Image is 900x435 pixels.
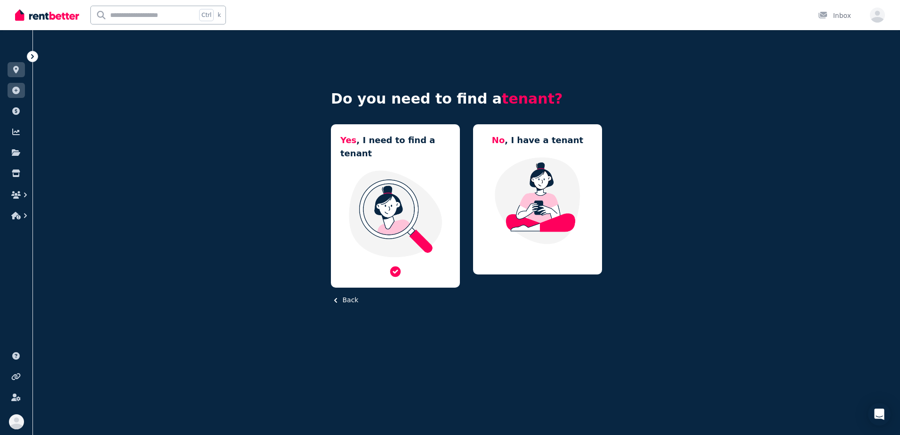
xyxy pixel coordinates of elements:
[868,403,891,426] div: Open Intercom Messenger
[492,135,505,145] span: No
[340,135,356,145] span: Yes
[818,11,851,20] div: Inbox
[482,156,593,245] img: Manage my property
[502,90,562,107] span: tenant?
[331,295,358,305] button: Back
[340,169,450,258] img: I need a tenant
[492,134,583,147] h5: , I have a tenant
[15,8,79,22] img: RentBetter
[217,11,221,19] span: k
[340,134,450,160] h5: , I need to find a tenant
[331,90,602,107] h4: Do you need to find a
[199,9,214,21] span: Ctrl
